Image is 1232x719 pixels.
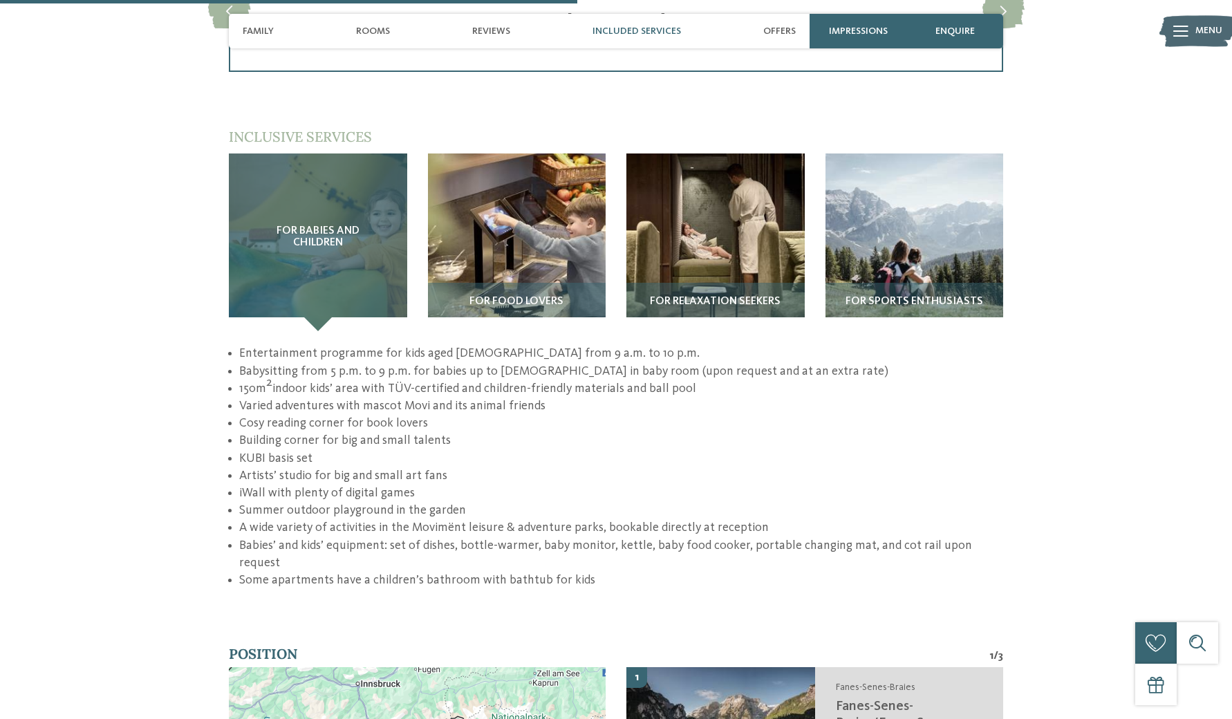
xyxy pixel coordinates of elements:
[239,537,1003,572] li: Babies’ and kids’ equipment: set of dishes, bottle-warmer, baby monitor, kettle, baby food cooker...
[239,502,1003,519] li: Summer outdoor playground in the garden
[239,467,1003,485] li: Artists’ studio for big and small art fans
[229,645,297,662] span: Position
[836,682,915,692] span: Fanes-Senes-Braies
[825,153,1004,332] img: A happy family holiday in Corvara
[239,380,1003,398] li: 150m indoor kids’ area with TÜV-certified and children-friendly materials and ball pool
[626,153,805,332] img: A happy family holiday in Corvara
[239,363,1003,380] li: Babysitting from 5 p.m. to 9 p.m. for babies up to [DEMOGRAPHIC_DATA] in baby room (upon request ...
[472,26,510,37] span: Reviews
[989,648,993,664] span: 1
[829,26,888,37] span: Impressions
[239,432,1003,449] li: Building corner for big and small talents
[428,153,606,332] img: A happy family holiday in Corvara
[229,128,372,145] span: Inclusive services
[592,26,681,37] span: Included services
[256,225,380,250] span: For babies and children
[993,648,998,664] span: /
[239,450,1003,467] li: KUBI basis set
[650,296,781,308] span: For relaxation seekers
[266,376,272,389] sup: 2
[635,670,639,685] span: 1
[239,519,1003,536] li: A wide variety of activities in the Movimënt leisure & adventure parks, bookable directly at rece...
[239,572,1003,589] li: Some apartments have a children’s bathroom with bathtub for kids
[239,398,1003,415] li: Varied adventures with mascot Movi and its animal friends
[243,26,274,37] span: Family
[239,485,1003,502] li: iWall with plenty of digital games
[469,296,563,308] span: For food lovers
[998,648,1003,664] span: 3
[356,26,390,37] span: Rooms
[568,12,665,25] span: [PERSON_NAME]
[846,296,983,308] span: For sports enthusiasts
[763,26,796,37] span: Offers
[239,345,1003,362] li: Entertainment programme for kids aged [DEMOGRAPHIC_DATA] from 9 a.m. to 10 p.m.
[239,415,1003,432] li: Cosy reading corner for book lovers
[935,26,975,37] span: enquire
